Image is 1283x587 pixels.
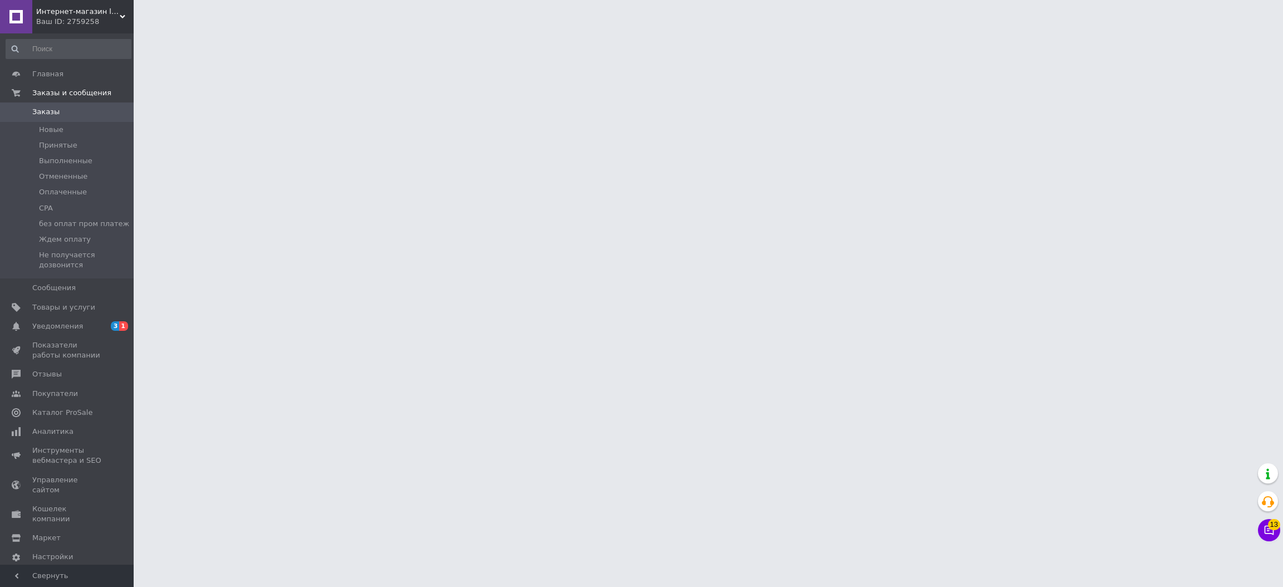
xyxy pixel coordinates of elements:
[111,321,120,331] span: 3
[119,321,128,331] span: 1
[32,446,103,466] span: Инструменты вебмастера и SEO
[39,172,87,182] span: Отмененные
[32,107,60,117] span: Заказы
[32,283,76,293] span: Сообщения
[32,408,92,418] span: Каталог ProSale
[32,427,74,437] span: Аналитика
[1258,519,1280,541] button: Чат с покупателем13
[32,552,73,562] span: Настройки
[39,203,53,213] span: CPA
[32,302,95,312] span: Товары и услуги
[39,187,87,197] span: Оплаченные
[32,321,83,331] span: Уведомления
[39,125,63,135] span: Новые
[39,219,129,229] span: без оплат пром платеж
[32,369,62,379] span: Отзывы
[32,389,78,399] span: Покупатели
[39,156,92,166] span: Выполненные
[39,250,130,270] span: Не получается дозвонится
[6,39,131,59] input: Поиск
[39,140,77,150] span: Принятые
[36,7,120,17] span: Интернет-магазин livelyshop
[32,88,111,98] span: Заказы и сообщения
[32,475,103,495] span: Управление сайтом
[32,533,61,543] span: Маркет
[36,17,134,27] div: Ваш ID: 2759258
[32,69,63,79] span: Главная
[32,504,103,524] span: Кошелек компании
[39,234,91,244] span: Ждем оплату
[1268,519,1280,530] span: 13
[32,340,103,360] span: Показатели работы компании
